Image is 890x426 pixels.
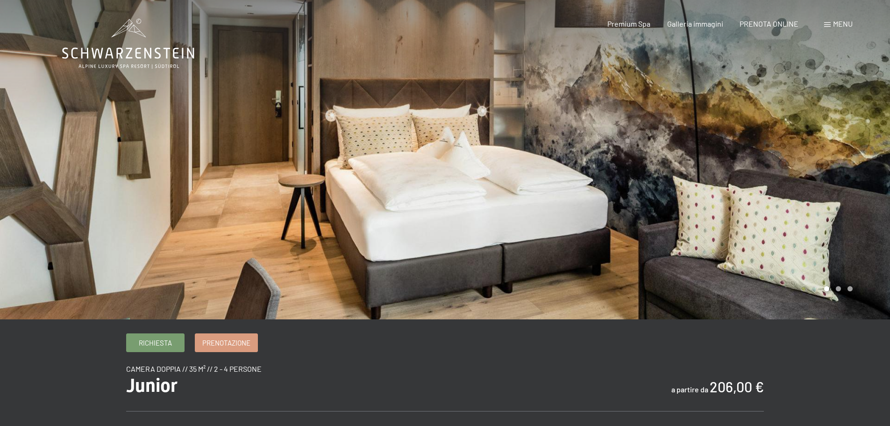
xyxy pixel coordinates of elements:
b: 206,00 € [710,378,764,395]
a: Prenotazione [195,334,257,352]
span: Prenotazione [202,338,250,348]
span: Menu [833,19,853,28]
span: Richiesta [139,338,172,348]
a: PRENOTA ONLINE [740,19,798,28]
a: Galleria immagini [667,19,723,28]
span: Junior [126,375,178,397]
a: Richiesta [127,334,184,352]
span: a partire da [671,385,708,394]
a: Premium Spa [607,19,650,28]
span: camera doppia // 35 m² // 2 - 4 persone [126,364,262,373]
